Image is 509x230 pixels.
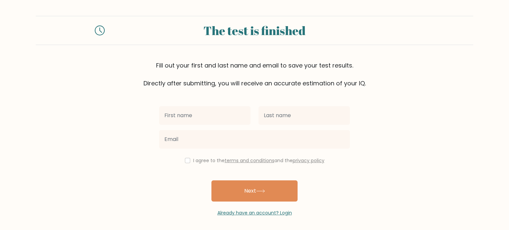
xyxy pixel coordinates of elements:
div: The test is finished [113,22,396,39]
a: privacy policy [293,157,324,164]
input: First name [159,106,251,125]
label: I agree to the and the [193,157,324,164]
button: Next [211,180,298,202]
input: Email [159,130,350,149]
a: Already have an account? Login [217,209,292,216]
input: Last name [258,106,350,125]
a: terms and conditions [225,157,274,164]
div: Fill out your first and last name and email to save your test results. Directly after submitting,... [36,61,473,88]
